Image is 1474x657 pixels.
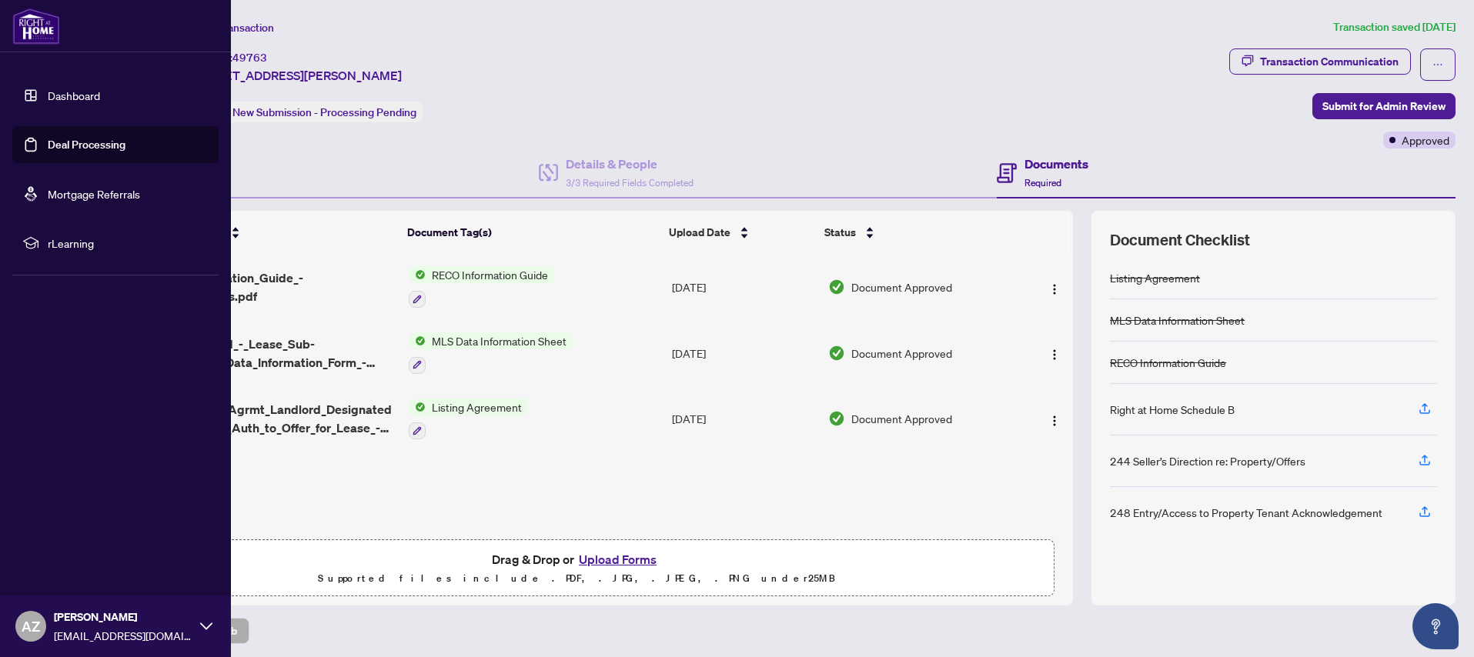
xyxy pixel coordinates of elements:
[566,177,694,188] span: 3/3 Required Fields Completed
[851,345,952,362] span: Document Approved
[1312,93,1456,119] button: Submit for Admin Review
[48,235,208,252] span: rLearning
[409,266,554,308] button: Status IconRECO Information Guide
[1229,48,1411,75] button: Transaction Communication
[574,549,661,569] button: Upload Forms
[1110,354,1226,371] div: RECO Information Guide
[1042,341,1067,365] button: Logo
[1110,229,1250,251] span: Document Checklist
[851,410,952,427] span: Document Approved
[666,386,822,452] td: [DATE]
[409,332,573,374] button: Status IconMLS Data Information Sheet
[232,51,267,65] span: 49763
[828,345,845,362] img: Document Status
[426,332,573,349] span: MLS Data Information Sheet
[1048,283,1061,295] img: Logo
[155,268,396,305] span: Reco_Information_Guide_-_RECO_Forms.pdf
[828,410,845,427] img: Document Status
[54,627,192,644] span: [EMAIL_ADDRESS][DOMAIN_NAME]
[1110,269,1200,286] div: Listing Agreement
[48,88,100,102] a: Dashboard
[409,399,426,415] img: Status Icon
[1042,406,1067,431] button: Logo
[1402,132,1449,148] span: Approved
[824,224,856,241] span: Status
[149,211,401,254] th: (3) File Name
[155,400,396,437] span: 272_Listing_Agrmt_Landlord_Designated_Rep_Agrmt_Auth_to_Offer_for_Lease_-_PropTx-[PERSON_NAME].pdf
[409,332,426,349] img: Status Icon
[1024,155,1088,173] h4: Documents
[426,399,528,415] span: Listing Agreement
[1042,275,1067,299] button: Logo
[1432,59,1443,70] span: ellipsis
[155,335,396,372] span: 296_Freehold_-_Lease_Sub-Lease_MLS_Data_Information_Form_-_PropTx-[PERSON_NAME].pdf
[409,399,528,440] button: Status IconListing Agreement
[663,211,819,254] th: Upload Date
[1110,401,1235,418] div: Right at Home Schedule B
[48,187,140,201] a: Mortgage Referrals
[426,266,554,283] span: RECO Information Guide
[1333,18,1456,36] article: Transaction saved [DATE]
[1260,49,1399,74] div: Transaction Communication
[191,102,423,122] div: Status:
[192,21,274,35] span: View Transaction
[22,615,40,637] span: AZ
[1024,177,1061,188] span: Required
[669,224,730,241] span: Upload Date
[232,105,416,119] span: New Submission - Processing Pending
[48,138,125,152] a: Deal Processing
[492,549,661,569] span: Drag & Drop or
[409,266,426,283] img: Status Icon
[401,211,663,254] th: Document Tag(s)
[1412,603,1459,649] button: Open asap
[109,569,1045,588] p: Supported files include .PDF, .JPG, .JPEG, .PNG under 25 MB
[666,254,822,320] td: [DATE]
[828,278,845,295] img: Document Status
[54,609,192,625] span: [PERSON_NAME]
[12,8,60,45] img: logo
[1110,452,1305,469] div: 244 Seller’s Direction re: Property/Offers
[1110,312,1245,328] div: MLS Data Information Sheet
[1048,415,1061,427] img: Logo
[818,211,1013,254] th: Status
[191,66,402,85] span: [STREET_ADDRESS][PERSON_NAME]
[851,278,952,295] span: Document Approved
[666,320,822,386] td: [DATE]
[566,155,694,173] h4: Details & People
[1048,349,1061,361] img: Logo
[99,540,1054,597] span: Drag & Drop orUpload FormsSupported files include .PDF, .JPG, .JPEG, .PNG under25MB
[1322,94,1446,118] span: Submit for Admin Review
[1110,504,1382,521] div: 248 Entry/Access to Property Tenant Acknowledgement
